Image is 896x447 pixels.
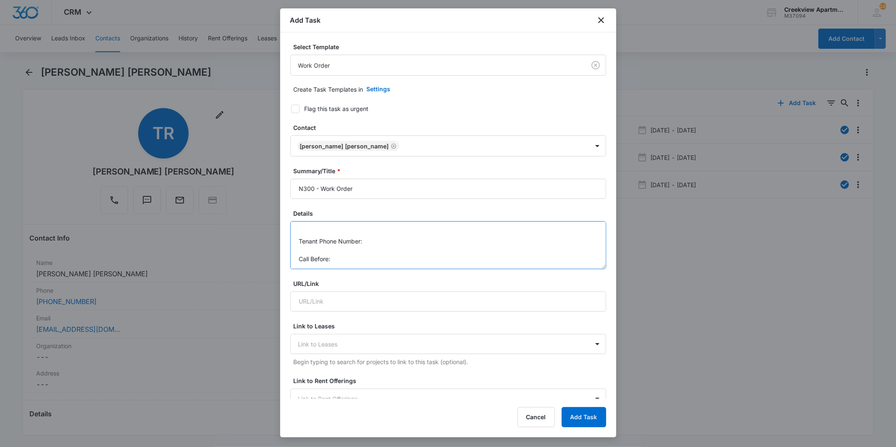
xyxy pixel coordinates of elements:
[294,209,610,218] label: Details
[294,322,610,331] label: Link to Leases
[294,279,610,288] label: URL/Link
[290,179,606,199] input: Summary/Title
[596,15,606,25] button: close
[294,123,610,132] label: Contact
[562,407,606,427] button: Add Task
[305,104,369,113] div: Flag this task as urgent
[290,291,606,312] input: URL/Link
[389,143,397,149] div: Remove Tesla Rackley, Anthony Ray Logan
[518,407,555,427] button: Cancel
[300,143,389,150] div: [PERSON_NAME] [PERSON_NAME]
[290,221,606,269] textarea: Details: Check air filter above desk. Says it needs to be changed. Tenant Phone Number: Call Before:
[358,79,399,99] button: Settings
[294,85,363,94] p: Create Task Templates in
[294,376,610,385] label: Link to Rent Offerings
[290,15,321,25] h1: Add Task
[294,42,610,51] label: Select Template
[294,357,606,366] p: Begin typing to search for projects to link to this task (optional).
[294,167,610,175] label: Summary/Title
[589,58,602,72] button: Clear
